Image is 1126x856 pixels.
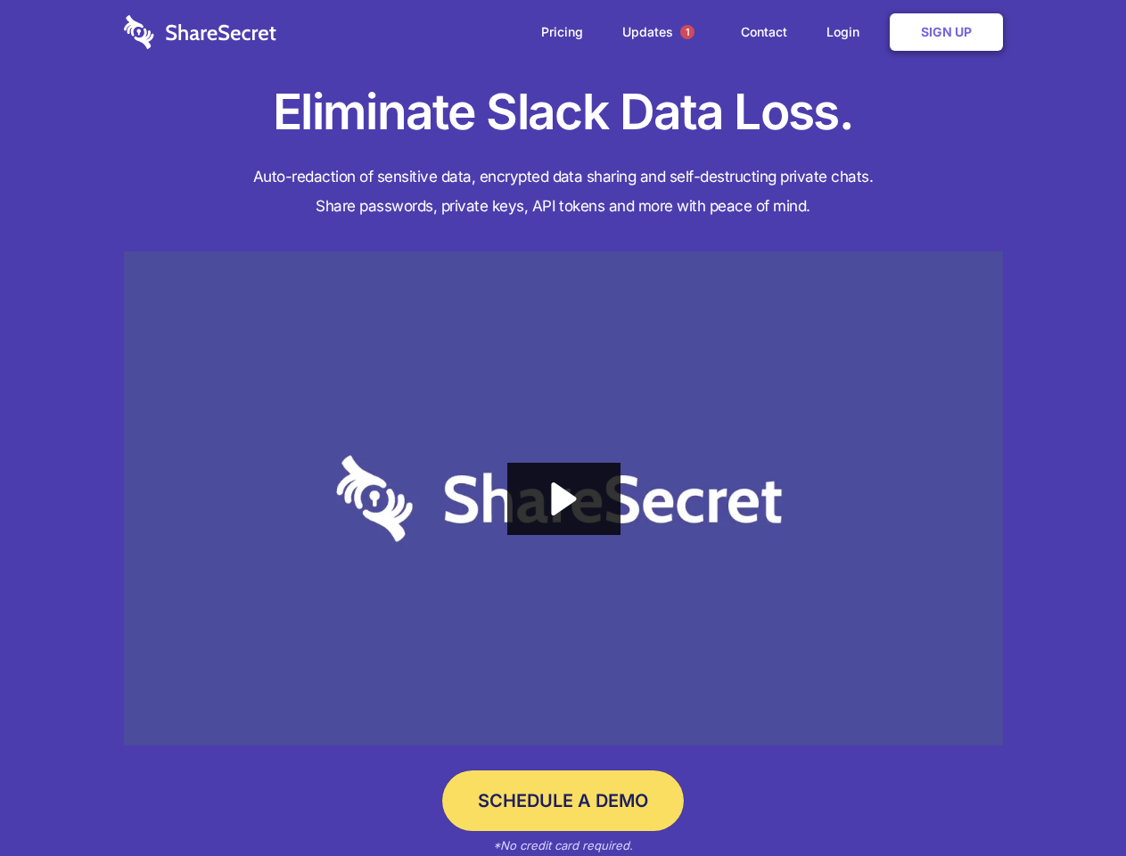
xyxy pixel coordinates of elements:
[124,162,1003,221] h4: Auto-redaction of sensitive data, encrypted data sharing and self-destructing private chats. Shar...
[1037,767,1105,835] iframe: Drift Widget Chat Controller
[442,770,684,831] a: Schedule a Demo
[124,80,1003,144] h1: Eliminate Slack Data Loss.
[493,838,633,852] em: *No credit card required.
[523,4,601,60] a: Pricing
[680,25,695,39] span: 1
[124,251,1003,746] a: Wistia video thumbnail
[809,4,886,60] a: Login
[124,15,276,49] img: logo-wordmark-white-trans-d4663122ce5f474addd5e946df7df03e33cb6a1c49d2221995e7729f52c070b2.svg
[723,4,805,60] a: Contact
[890,13,1003,51] a: Sign Up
